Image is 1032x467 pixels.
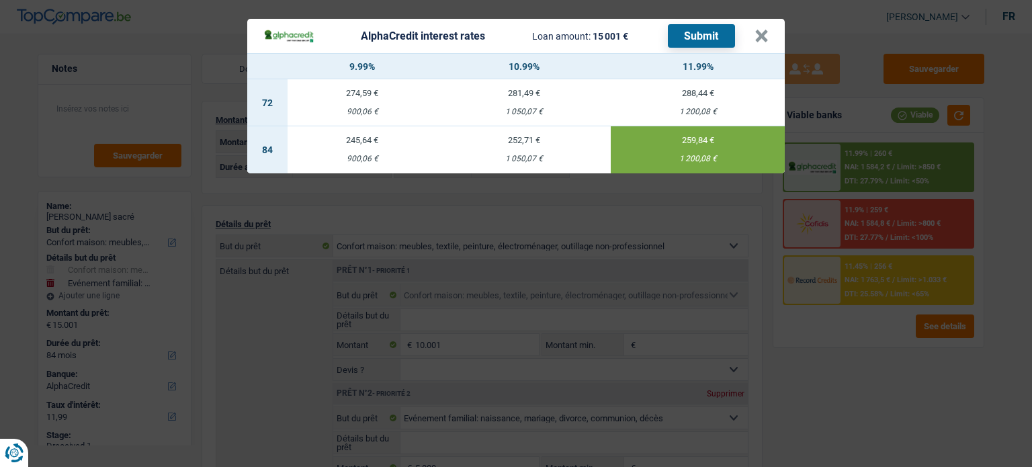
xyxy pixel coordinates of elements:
div: 252,71 € [437,136,611,144]
div: 1 200,08 € [611,108,785,116]
div: AlphaCredit interest rates [361,31,485,42]
td: 72 [247,79,288,126]
th: 10.99% [437,54,611,79]
div: 288,44 € [611,89,785,97]
td: 84 [247,126,288,173]
img: AlphaCredit [263,28,314,44]
button: × [755,30,769,43]
div: 245,64 € [288,136,437,144]
div: 274,59 € [288,89,437,97]
span: 15 001 € [593,31,628,42]
div: 281,49 € [437,89,611,97]
div: 1 050,07 € [437,108,611,116]
button: Submit [668,24,735,48]
div: 1 050,07 € [437,155,611,163]
div: 900,06 € [288,108,437,116]
div: 1 200,08 € [611,155,785,163]
span: Loan amount: [532,31,591,42]
div: 259,84 € [611,136,785,144]
th: 9.99% [288,54,437,79]
th: 11.99% [611,54,785,79]
div: 900,06 € [288,155,437,163]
